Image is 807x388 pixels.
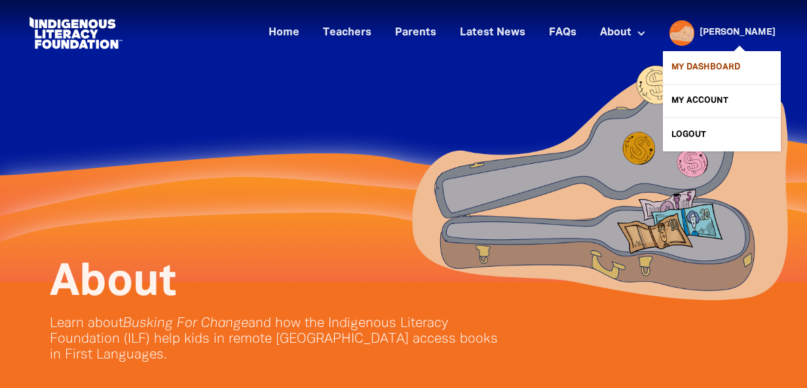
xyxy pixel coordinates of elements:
a: Latest News [452,22,533,44]
em: Busking For Change [123,317,248,330]
a: Logout [663,118,781,151]
span: About [50,263,176,303]
a: My Account [663,85,781,117]
a: My Dashboard [663,51,781,84]
a: About [592,22,654,44]
p: Learn about and how the Indigenous Literacy Foundation (ILF) help kids in remote [GEOGRAPHIC_DATA... [50,316,508,363]
a: FAQs [541,22,584,44]
a: [PERSON_NAME] [700,28,776,37]
a: Teachers [315,22,379,44]
a: Home [261,22,307,44]
a: Parents [387,22,444,44]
